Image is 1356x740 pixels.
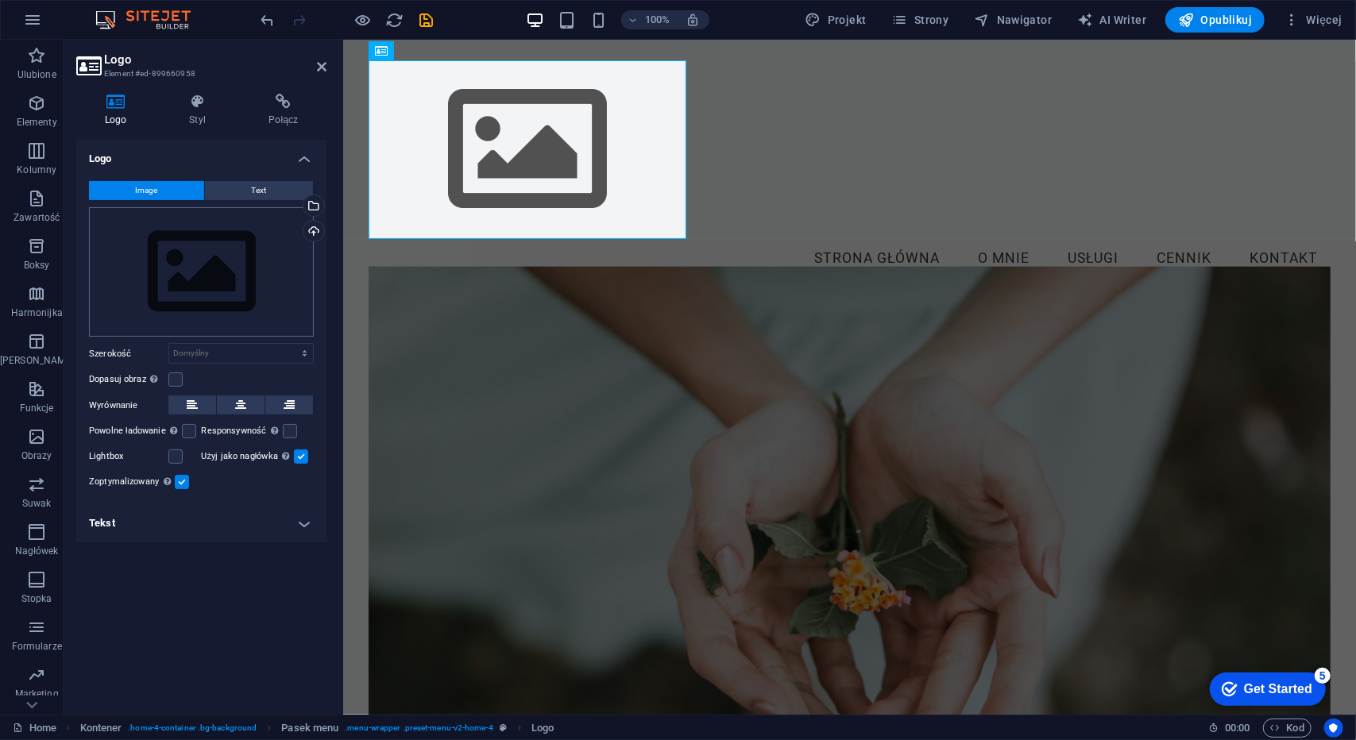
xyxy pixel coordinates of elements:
button: Text [205,181,313,200]
label: Powolne ładowanie [89,422,182,441]
label: Szerokość [89,349,168,358]
i: Przeładuj stronę [386,11,404,29]
p: Elementy [17,116,57,129]
p: Formularze [12,640,62,653]
p: Ulubione [17,68,56,81]
img: Editor Logo [91,10,211,29]
span: Kliknij, aby zaznaczyć. Kliknij dwukrotnie, aby edytować [80,719,122,738]
span: Projekt [805,12,866,28]
p: Obrazy [21,449,52,462]
span: 00 00 [1225,719,1250,738]
nav: breadcrumb [80,719,554,738]
button: Opublikuj [1165,7,1265,33]
label: Wyrównanie [89,396,168,415]
button: Strony [886,7,956,33]
i: Po zmianie rozmiaru automatycznie dostosowuje poziom powiększenia do wybranego urządzenia. [686,13,701,27]
p: Zawartość [14,211,60,224]
h4: Logo [76,94,161,127]
label: Użyj jako nagłówka [202,447,295,466]
button: Kod [1263,719,1312,738]
span: Image [136,181,158,200]
div: Get Started [47,17,115,32]
label: Lightbox [89,447,168,466]
button: save [417,10,436,29]
span: Więcej [1284,12,1342,28]
span: Kliknij, aby zaznaczyć. Kliknij dwukrotnie, aby edytować [531,719,554,738]
p: Kolumny [17,164,56,176]
h6: 100% [645,10,670,29]
span: Kliknij, aby zaznaczyć. Kliknij dwukrotnie, aby edytować [281,719,338,738]
p: Funkcje [20,402,54,414]
p: Stopka [21,592,52,605]
button: Nawigator [968,7,1058,33]
h4: Logo [76,140,326,168]
p: Suwak [22,497,52,510]
h2: Logo [104,52,326,67]
span: : [1236,722,1238,734]
button: Więcej [1277,7,1349,33]
div: Get Started 5 items remaining, 0% complete [13,8,129,41]
span: Opublikuj [1178,12,1252,28]
button: AI Writer [1071,7,1153,33]
button: undo [258,10,277,29]
button: 100% [621,10,678,29]
h6: Czas sesji [1208,719,1250,738]
div: Wybierz pliki z menedżera plików, zdjęć stockowych lub prześlij plik(i) [89,207,314,337]
p: Boksy [24,259,50,272]
button: Projekt [798,7,872,33]
a: Kliknij, aby anulować zaznaczenie. Kliknij dwukrotnie, aby otworzyć Strony [13,719,56,738]
button: Image [89,181,204,200]
span: . menu-wrapper .preset-menu-v2-home-4 [345,719,493,738]
span: Nawigator [974,12,1052,28]
div: 5 [118,3,133,19]
div: Projekt (Ctrl+Alt+Y) [798,7,872,33]
label: Zoptymalizowany [89,472,175,491]
span: Text [252,181,267,200]
button: reload [385,10,404,29]
h4: Styl [161,94,241,127]
label: Dopasuj obraz [89,370,168,389]
p: Harmonijka [11,306,63,319]
p: Nagłówek [15,545,59,557]
i: Cofnij: Zmień typ logo (Ctrl+Z) [259,11,277,29]
i: Ten element jest konfigurowalnym ustawieniem wstępnym [500,723,507,732]
span: Kod [1270,719,1304,738]
span: AI Writer [1077,12,1146,28]
label: Responsywność [202,422,283,441]
span: . home-4-container .bg-background [128,719,257,738]
h4: Tekst [76,504,326,542]
button: Usercentrics [1324,719,1343,738]
i: Zapisz (Ctrl+S) [418,11,436,29]
span: Strony [892,12,949,28]
p: Marketing [15,688,59,700]
h3: Element #ed-899660958 [104,67,295,81]
h4: Połącz [241,94,326,127]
